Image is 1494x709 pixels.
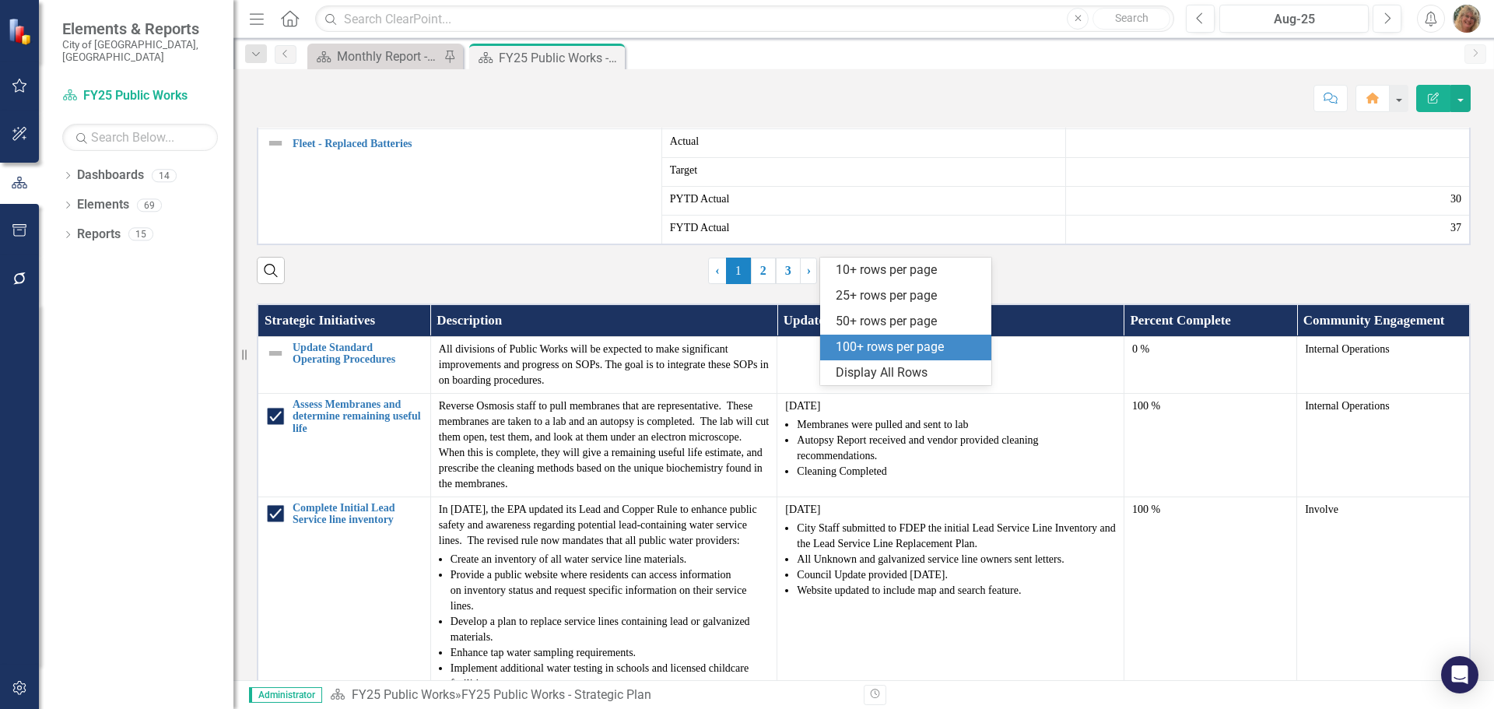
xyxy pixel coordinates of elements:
div: Display All Rows [836,364,982,382]
input: Search Below... [62,124,218,151]
img: Completed [266,504,285,523]
td: Double-Click to Edit [1124,393,1296,497]
a: 3 [776,258,801,284]
span: Enhance tap water sampling requirements. [451,647,636,658]
div: 69 [137,198,162,212]
div: 0 % [1132,342,1289,357]
span: › [807,264,811,277]
td: Double-Click to Edit [1124,336,1296,393]
li: Membranes were pulled and sent to lab [797,417,1116,433]
img: Not Defined [266,134,285,153]
a: Monthly Report - Public Works [311,47,440,66]
a: 2 [751,258,776,284]
span: Administrator [249,687,322,703]
span: FYTD Actual [670,220,1057,236]
td: Double-Click to Edit Right Click for Context Menu [258,336,430,393]
span: Create an inventory of all water service line materials. [451,553,687,565]
span: Develop a plan to replace service lines containing lead or galvanized materials. [451,616,750,643]
a: FY25 Public Works [352,687,455,702]
td: Double-Click to Edit [1297,336,1470,393]
td: Double-Click to Edit [1297,393,1470,497]
p: All divisions of Public Works will be expected to make significant improvements and progress on S... [439,342,770,388]
div: Open Intercom Messenger [1441,656,1478,693]
p: [DATE] [785,502,1116,518]
td: Double-Click to Edit [1066,158,1470,187]
small: City of [GEOGRAPHIC_DATA], [GEOGRAPHIC_DATA] [62,38,218,64]
div: » [330,686,852,704]
div: Aug-25 [1225,10,1363,29]
div: Monthly Report - Public Works [337,47,440,66]
div: 50+ rows per page [836,313,982,331]
div: FY25 Public Works - Strategic Plan [461,687,651,702]
td: Double-Click to Edit [777,336,1124,393]
li: All Unknown and galvanized service line owners sent letters. [797,552,1116,567]
a: Dashboards [77,167,144,184]
td: Double-Click to Edit [430,336,777,393]
td: Double-Click to Edit [777,393,1124,497]
div: 100 % [1132,502,1289,518]
button: Aug-25 [1219,5,1369,33]
img: Completed [266,407,285,426]
p: In [DATE], the EPA updated its Lead and Copper Rule to enhance public safety and awareness regard... [439,502,770,549]
a: FY25 Public Works [62,87,218,105]
div: 25+ rows per page [836,287,982,305]
div: 100+ rows per page [836,339,982,356]
li: Council Update provided [DATE]. [797,567,1116,583]
a: Update Standard Operating Procedures [293,342,423,366]
li: City Staff submitted to FDEP the initial Lead Service Line Inventory and the Lead Service Line Re... [797,521,1116,552]
span: 37 [1450,220,1461,236]
td: Double-Click to Edit [661,158,1065,187]
span: Internal Operations [1305,400,1389,412]
td: Double-Click to Edit Right Click for Context Menu [258,393,430,497]
span: Elements & Reports [62,19,218,38]
span: Provide a public website where residents can access information on inventory status and request s... [451,569,747,612]
span: Implement additional water testing in schools and licensed childcare facilities. [451,662,749,690]
span: PYTD Actual [670,191,1057,207]
div: FY25 Public Works - Strategic Plan [499,48,621,68]
a: Fleet - Replaced Batteries [293,138,654,149]
div: 10+ rows per page [836,261,982,279]
img: Hallie Pelham [1453,5,1481,33]
td: Double-Click to Edit [1066,129,1470,158]
td: Double-Click to Edit [661,129,1065,158]
div: 14 [152,169,177,182]
a: Complete Initial Lead Service line inventory [293,502,423,526]
div: 100 % [1132,398,1289,414]
span: 1 [726,258,751,284]
button: Search [1092,8,1170,30]
span: Search [1115,12,1149,24]
li: Cleaning Completed [797,464,1116,479]
li: Autopsy Report received and vendor provided cleaning recommendations. [797,433,1116,464]
span: 30 [1450,191,1461,207]
span: Target [670,163,1057,178]
p: [DATE] [785,398,1116,414]
span: Internal Operations [1305,343,1389,355]
span: Involve [1305,504,1338,515]
td: Double-Click to Edit [430,393,777,497]
img: Not Defined [266,344,285,363]
td: Double-Click to Edit Right Click for Context Menu [258,129,661,245]
a: Elements [77,196,129,214]
p: Reverse Osmosis staff to pull membranes that are representative. These membranes are taken to a l... [439,398,770,492]
a: Assess Membranes and determine remaining useful life [293,398,423,434]
div: 15 [128,228,153,241]
span: ‹ [715,264,719,277]
li: Website updated to include map and search feature. [797,583,1116,598]
input: Search ClearPoint... [315,5,1174,33]
span: Actual [670,134,1057,149]
img: ClearPoint Strategy [8,17,35,44]
a: Reports [77,226,121,244]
